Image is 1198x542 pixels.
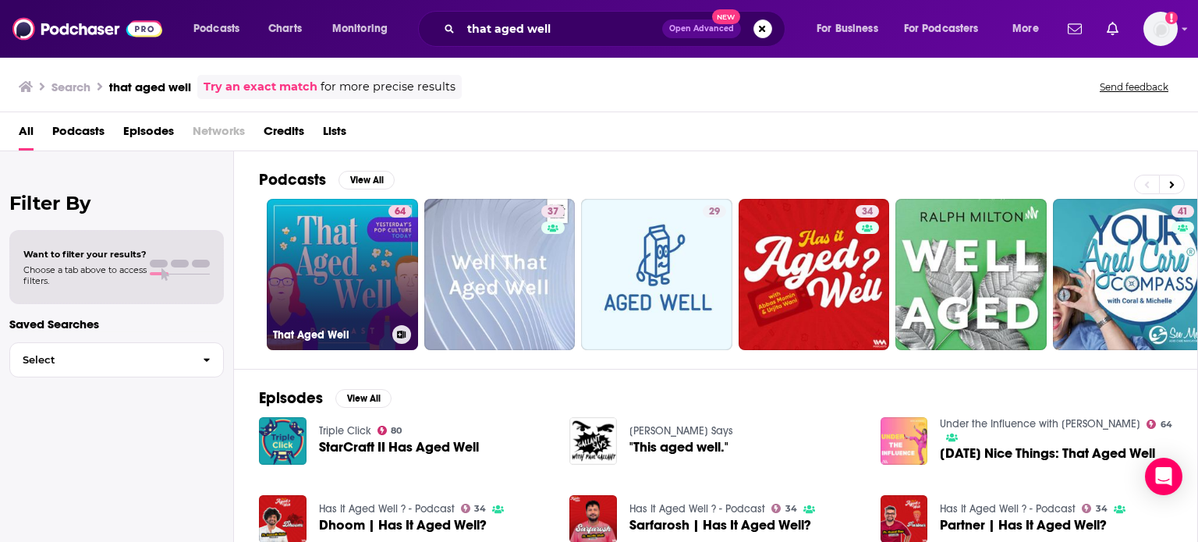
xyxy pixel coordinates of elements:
a: Try an exact match [204,78,317,96]
span: Networks [193,119,245,151]
h2: Podcasts [259,170,326,190]
a: StarCraft II Has Aged Well [319,441,479,454]
a: Podcasts [52,119,105,151]
a: 41 [1171,205,1194,218]
span: 34 [785,505,797,512]
span: New [712,9,740,24]
span: Logged in as NickG [1143,12,1178,46]
span: Monitoring [332,18,388,40]
img: User Profile [1143,12,1178,46]
a: Episodes [123,119,174,151]
a: Dhoom | Has It Aged Well? [319,519,487,532]
button: open menu [806,16,898,41]
a: 37 [541,205,565,218]
div: Search podcasts, credits, & more... [433,11,800,47]
span: [DATE] Nice Things: That Aged Well [940,447,1155,460]
span: 37 [548,204,558,220]
span: Charts [268,18,302,40]
a: 34 [856,205,879,218]
a: PodcastsView All [259,170,395,190]
button: View All [338,171,395,190]
span: Podcasts [193,18,239,40]
button: Show profile menu [1143,12,1178,46]
h2: Filter By [9,192,224,214]
input: Search podcasts, credits, & more... [461,16,662,41]
a: 64 [1147,420,1172,429]
a: Gallant Says [629,424,733,437]
a: 29 [581,199,732,350]
h3: That Aged Well [273,328,386,342]
span: 34 [474,505,486,512]
button: View All [335,389,392,408]
a: 34 [461,504,487,513]
a: Show notifications dropdown [1101,16,1125,42]
p: Saved Searches [9,317,224,331]
span: Want to filter your results? [23,249,147,260]
img: Podchaser - Follow, Share and Rate Podcasts [12,14,162,44]
h3: Search [51,80,90,94]
span: for more precise results [321,78,455,96]
a: Has It Aged Well ? - Podcast [940,502,1076,515]
span: Select [10,355,190,365]
span: For Business [817,18,878,40]
a: Lists [323,119,346,151]
a: Charts [258,16,311,41]
span: 34 [1096,505,1108,512]
a: 37 [424,199,576,350]
span: 34 [862,204,873,220]
span: Open Advanced [669,25,734,33]
a: 34 [771,504,797,513]
a: 34 [739,199,890,350]
a: 80 [377,426,402,435]
a: Partner | Has It Aged Well? [940,519,1107,532]
h3: that aged well [109,80,191,94]
a: Under the Influence with Jo Piazza [940,417,1140,430]
a: Sarfarosh | Has It Aged Well? [629,519,811,532]
a: All [19,119,34,151]
span: More [1012,18,1039,40]
a: 34 [1082,504,1108,513]
a: Show notifications dropdown [1062,16,1088,42]
a: Credits [264,119,304,151]
a: Has It Aged Well ? - Podcast [319,502,455,515]
svg: Add a profile image [1165,12,1178,24]
button: open menu [894,16,1001,41]
span: For Podcasters [904,18,979,40]
span: 64 [1161,421,1172,428]
a: Has It Aged Well ? - Podcast [629,502,765,515]
img: "This aged well." [569,417,617,465]
span: 29 [709,204,720,220]
a: Triple Click [319,424,371,437]
a: "This aged well." [629,441,728,454]
button: open menu [183,16,260,41]
a: 29 [703,205,726,218]
div: Open Intercom Messenger [1145,458,1182,495]
button: open menu [321,16,408,41]
button: Open AdvancedNew [662,19,741,38]
a: 64 [388,205,412,218]
button: open menu [1001,16,1058,41]
img: Sunday Nice Things: That Aged Well [881,417,928,465]
a: Sunday Nice Things: That Aged Well [940,447,1155,460]
span: 41 [1178,204,1188,220]
button: Send feedback [1095,80,1173,94]
img: StarCraft II Has Aged Well [259,417,307,465]
span: 80 [391,427,402,434]
span: 64 [395,204,406,220]
button: Select [9,342,224,377]
a: EpisodesView All [259,388,392,408]
a: 64That Aged Well [267,199,418,350]
span: Choose a tab above to access filters. [23,264,147,286]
